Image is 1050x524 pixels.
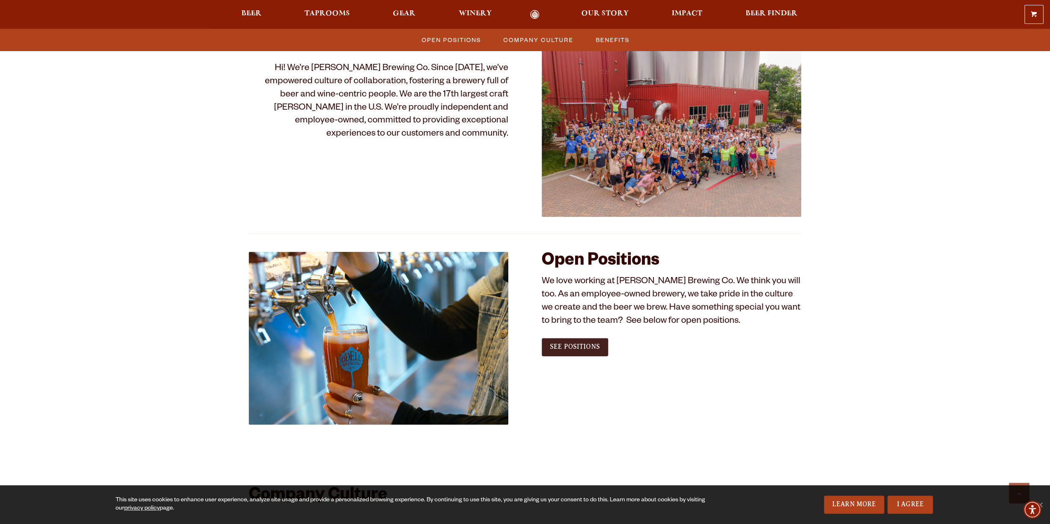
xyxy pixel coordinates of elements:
div: Accessibility Menu [1023,501,1041,519]
p: We love working at [PERSON_NAME] Brewing Co. We think you will too. As an employee-owned brewery,... [542,276,802,329]
a: privacy policy [124,505,160,512]
a: See Positions [542,338,608,356]
img: 51399232252_e3c7efc701_k (2) [542,22,802,216]
a: I Agree [887,496,933,514]
a: Our Story [576,10,634,19]
a: Beer Finder [740,10,802,19]
span: See Positions [550,343,600,350]
a: Company Culture [498,34,578,46]
div: This site uses cookies to enhance user experience, analyze site usage and provide a personalized ... [116,496,721,513]
a: Winery [453,10,497,19]
a: Open Positions [417,34,485,46]
h2: Open Positions [542,252,802,272]
a: Taprooms [299,10,355,19]
img: Jobs_1 [249,252,509,425]
span: Open Positions [422,34,481,46]
span: Beer Finder [745,10,797,17]
span: Company Culture [503,34,573,46]
span: Gear [393,10,415,17]
a: Beer [236,10,267,19]
a: Gear [387,10,421,19]
span: Beer [241,10,262,17]
span: Hi! We’re [PERSON_NAME] Brewing Co. Since [DATE], we’ve empowered culture of collaboration, foste... [265,64,508,140]
span: Impact [672,10,702,17]
a: Learn More [824,496,885,514]
span: Our Story [581,10,629,17]
span: Taprooms [304,10,350,17]
a: Benefits [591,34,634,46]
span: Winery [459,10,492,17]
a: Odell Home [519,10,550,19]
a: Scroll to top [1009,483,1029,503]
a: Impact [666,10,708,19]
span: Benefits [596,34,630,46]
